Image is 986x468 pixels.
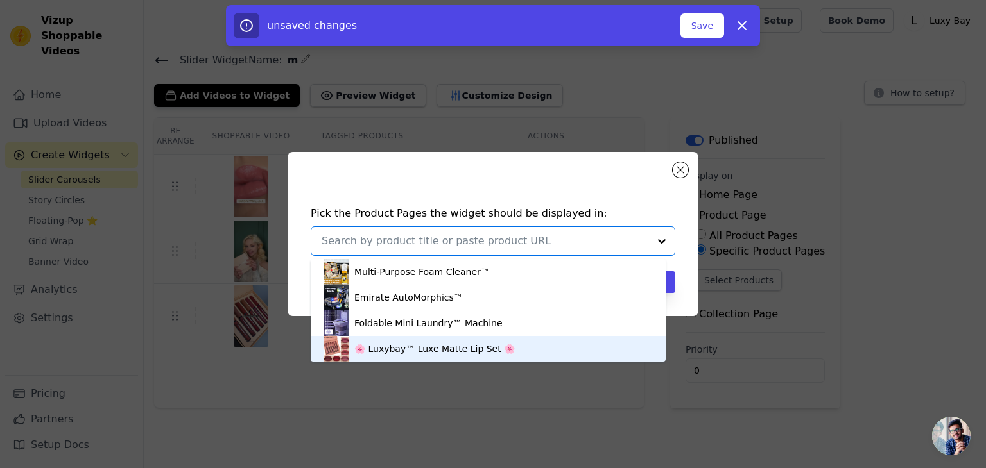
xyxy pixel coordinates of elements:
[311,206,675,221] h4: Pick the Product Pages the widget should be displayed in:
[354,291,463,304] div: Emirate AutoMorphics™
[322,233,649,249] input: Search by product title or paste product URL
[324,310,349,336] img: product thumbnail
[324,259,349,285] img: product thumbnail
[680,13,724,38] button: Save
[324,285,349,310] img: product thumbnail
[354,317,503,330] div: Foldable Mini Laundry™ Machine
[932,417,971,455] div: Open chat
[324,336,349,362] img: product thumbnail
[267,19,357,31] span: unsaved changes
[354,265,490,278] div: Multi-Purpose Foam Cleaner™
[354,342,515,355] div: 🌸 Luxybay™ Luxe Matte Lip Set 🌸
[673,162,688,178] button: Close modal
